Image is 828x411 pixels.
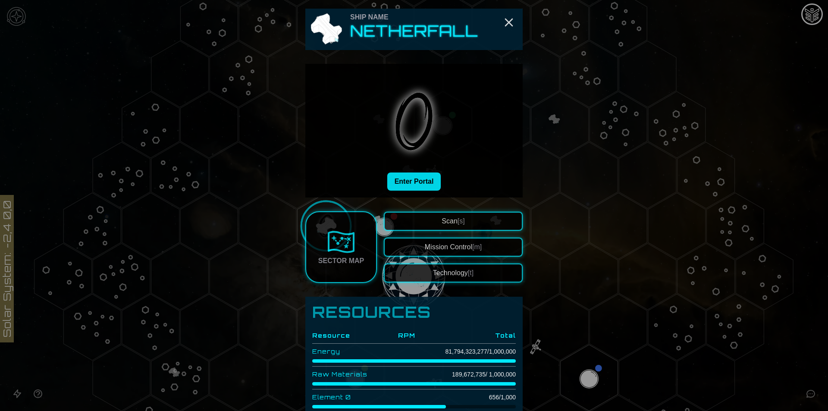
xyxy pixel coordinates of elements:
span: [s] [458,217,465,225]
img: Portal [363,71,465,173]
button: Close [502,16,516,29]
td: Raw Materials [312,367,386,383]
button: Enter Portal [387,173,441,191]
h1: Resources [312,304,516,321]
span: [m] [472,243,482,251]
button: Mission Control[m] [384,238,523,257]
a: Sector Map [305,211,377,283]
span: Scan [442,217,464,225]
td: Element 0 [312,389,386,405]
td: 189,672,735 / 1,000,000 [415,367,516,383]
th: Total [415,328,516,344]
th: RPM [386,328,415,344]
button: Scan[s] [384,212,523,231]
th: Resource [312,328,386,344]
span: [t] [468,269,474,276]
h2: Netherfall [350,22,478,40]
td: 656 / 1,000 [415,389,516,405]
div: Sector Map [318,256,364,266]
img: Sector [327,228,355,256]
td: 81,794,323,277 / 1,000,000 [415,344,516,360]
td: Energy [312,344,386,360]
button: Technology[t] [384,264,523,282]
img: Ship Icon [309,12,343,47]
div: Ship Name [350,12,478,22]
